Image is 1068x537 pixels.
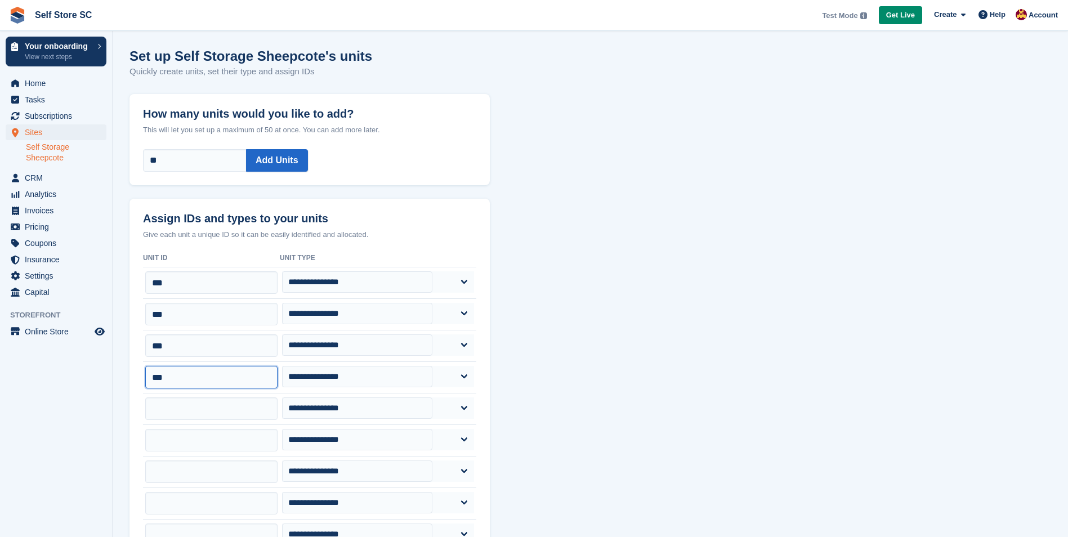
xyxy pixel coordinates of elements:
[25,284,92,300] span: Capital
[822,10,857,21] span: Test Mode
[25,324,92,339] span: Online Store
[25,124,92,140] span: Sites
[25,235,92,251] span: Coupons
[143,229,476,240] p: Give each unit a unique ID so it can be easily identified and allocated.
[990,9,1006,20] span: Help
[25,108,92,124] span: Subscriptions
[26,142,106,163] a: Self Storage Sheepcote
[934,9,957,20] span: Create
[886,10,915,21] span: Get Live
[10,310,112,321] span: Storefront
[25,92,92,108] span: Tasks
[6,170,106,186] a: menu
[6,75,106,91] a: menu
[129,48,372,64] h1: Set up Self Storage Sheepcote's units
[6,92,106,108] a: menu
[25,268,92,284] span: Settings
[6,235,106,251] a: menu
[9,7,26,24] img: stora-icon-8386f47178a22dfd0bd8f6a31ec36ba5ce8667c1dd55bd0f319d3a0aa187defe.svg
[6,124,106,140] a: menu
[25,170,92,186] span: CRM
[143,212,328,225] strong: Assign IDs and types to your units
[93,325,106,338] a: Preview store
[6,186,106,202] a: menu
[25,75,92,91] span: Home
[25,52,92,62] p: View next steps
[143,249,280,267] th: Unit ID
[25,186,92,202] span: Analytics
[6,268,106,284] a: menu
[25,219,92,235] span: Pricing
[6,284,106,300] a: menu
[25,42,92,50] p: Your onboarding
[6,203,106,218] a: menu
[6,108,106,124] a: menu
[143,124,476,136] p: This will let you set up a maximum of 50 at once. You can add more later.
[129,65,372,78] p: Quickly create units, set their type and assign IDs
[25,252,92,267] span: Insurance
[6,324,106,339] a: menu
[143,94,476,120] label: How many units would you like to add?
[860,12,867,19] img: icon-info-grey-7440780725fd019a000dd9b08b2336e03edf1995a4989e88bcd33f0948082b44.svg
[25,203,92,218] span: Invoices
[6,219,106,235] a: menu
[1016,9,1027,20] img: Tom Allen
[6,252,106,267] a: menu
[1029,10,1058,21] span: Account
[246,149,308,172] button: Add Units
[879,6,922,25] a: Get Live
[30,6,96,24] a: Self Store SC
[280,249,476,267] th: Unit Type
[6,37,106,66] a: Your onboarding View next steps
